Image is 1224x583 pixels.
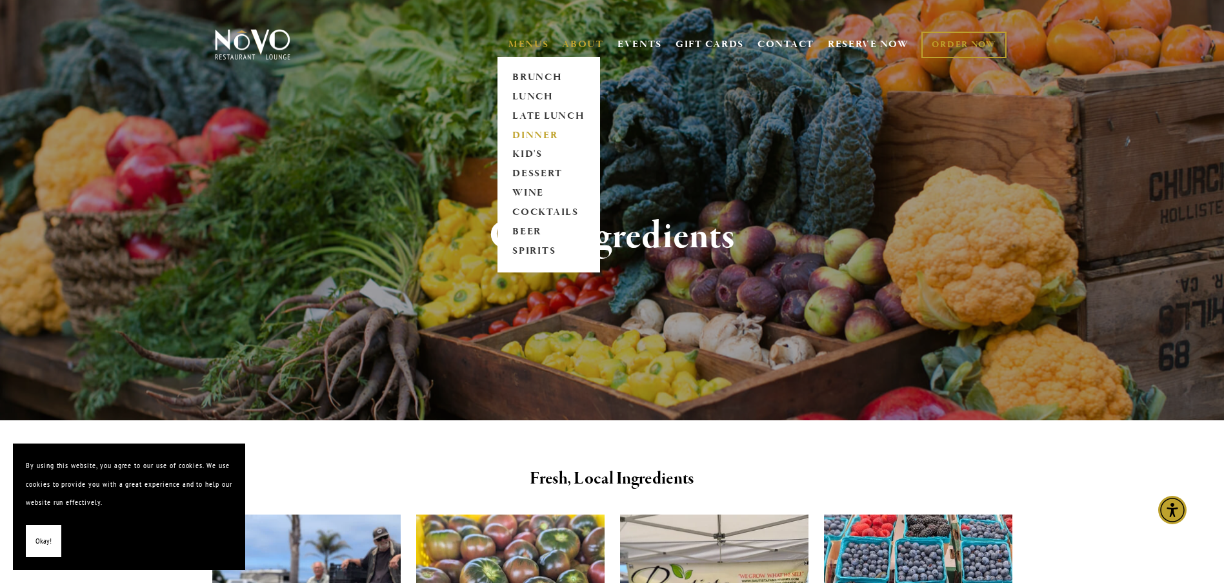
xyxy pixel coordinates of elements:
p: By using this website, you agree to our use of cookies. We use cookies to provide you with a grea... [26,456,232,512]
a: BRUNCH [508,68,589,87]
a: RESERVE NOW [828,32,909,57]
button: Okay! [26,525,61,558]
h2: Fresh, Local Ingredients [236,465,988,493]
a: CONTACT [757,32,814,57]
a: BEER [508,223,589,242]
span: Okay! [35,532,52,551]
img: Novo Restaurant &amp; Lounge [212,28,293,61]
a: LATE LUNCH [508,107,589,126]
a: LUNCH [508,87,589,107]
a: DINNER [508,126,589,145]
a: GIFT CARDS [676,32,744,57]
div: Accessibility Menu [1158,496,1187,524]
a: ABOUT [562,38,604,51]
a: WINE [508,184,589,203]
a: DESSERT [508,165,589,184]
section: Cookie banner [13,444,245,570]
a: ORDER NOW [921,32,1006,58]
a: COCKTAILS [508,203,589,223]
a: MENUS [508,38,549,51]
strong: Our Ingredients [489,212,735,261]
a: SPIRITS [508,242,589,261]
a: KID'S [508,145,589,165]
a: EVENTS [617,38,662,51]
